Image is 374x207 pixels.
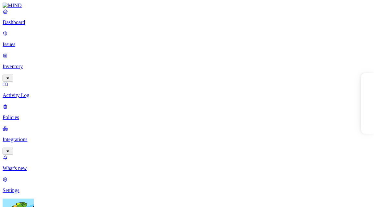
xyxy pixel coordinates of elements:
p: Policies [3,115,371,120]
p: Inventory [3,64,371,69]
p: Issues [3,42,371,47]
p: Dashboard [3,19,371,25]
p: What's new [3,165,371,171]
img: MIND [3,3,22,8]
p: Integrations [3,137,371,142]
p: Settings [3,188,371,193]
p: Activity Log [3,92,371,98]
